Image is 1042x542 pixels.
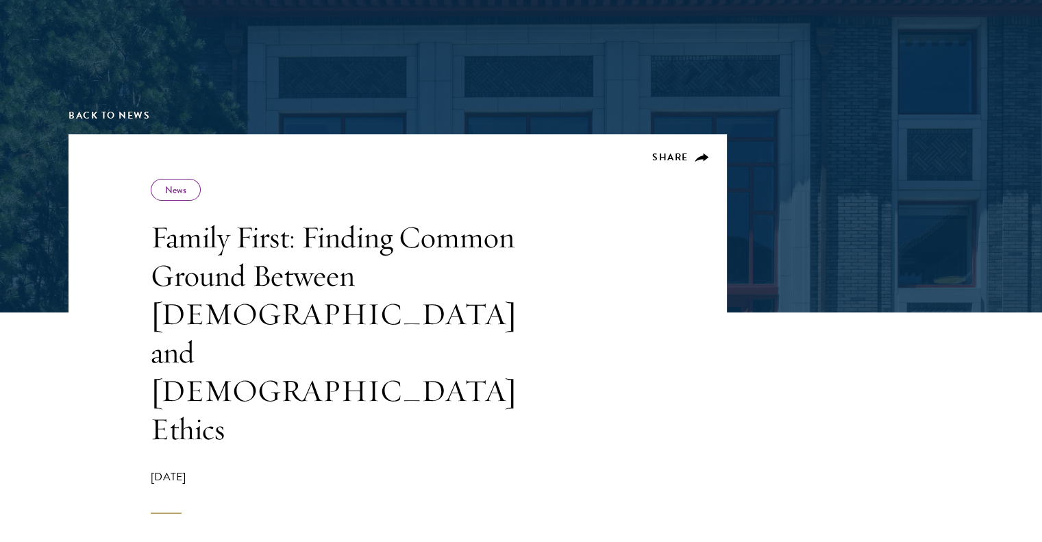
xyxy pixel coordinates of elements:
span: Share [652,150,689,164]
a: News [165,183,186,197]
h1: Family First: Finding Common Ground Between [DEMOGRAPHIC_DATA] and [DEMOGRAPHIC_DATA] Ethics [151,218,541,448]
div: [DATE] [151,469,541,514]
button: Share [652,151,709,164]
a: Back to News [69,108,150,123]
